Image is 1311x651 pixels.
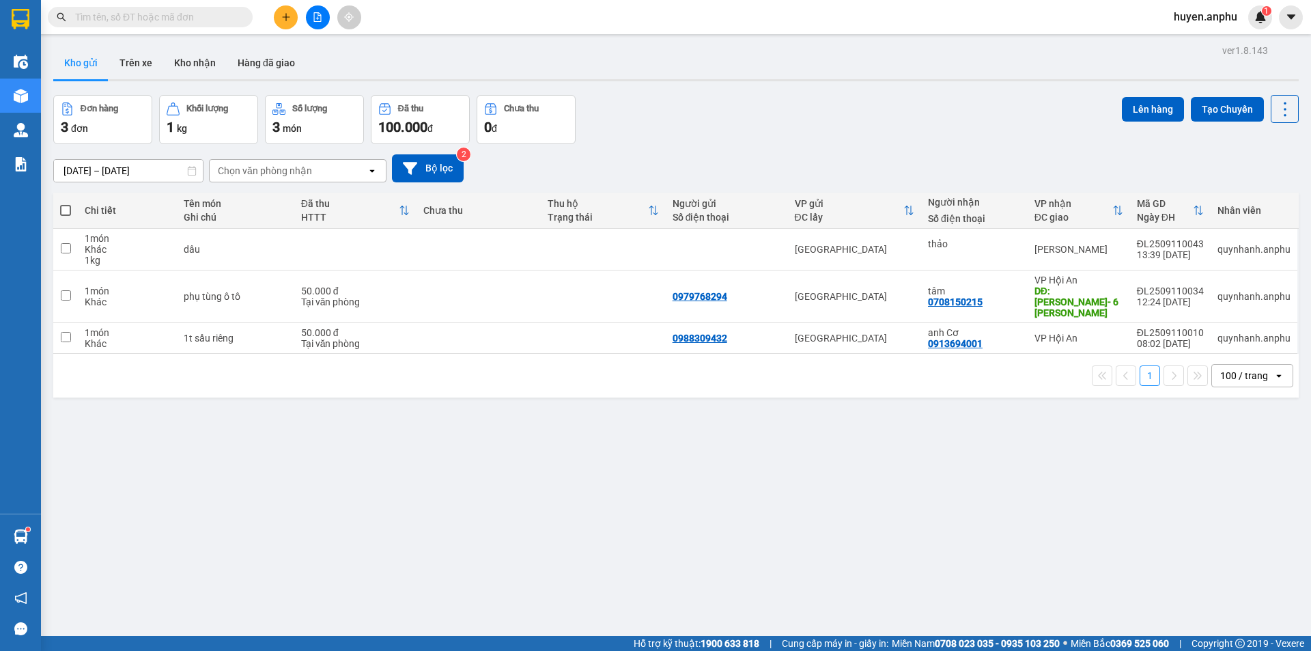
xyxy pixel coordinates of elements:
input: Select a date range. [54,160,203,182]
div: Người gửi [673,198,781,209]
div: Mã GD [1137,198,1193,209]
div: Số điện thoại [928,213,1021,224]
button: caret-down [1279,5,1303,29]
th: Toggle SortBy [788,193,921,229]
div: 13:39 [DATE] [1137,249,1204,260]
div: ver 1.8.143 [1222,43,1268,58]
svg: open [367,165,378,176]
div: 100 / trang [1220,369,1268,383]
div: Chưa thu [423,205,535,216]
div: Ngày ĐH [1137,212,1193,223]
span: 1 [1264,6,1269,16]
div: 1 món [85,327,170,338]
div: Thu hộ [548,198,648,209]
span: kg [177,123,187,134]
div: HTTT [301,212,399,223]
div: 1 món [85,286,170,296]
span: 1 [167,119,174,135]
button: Bộ lọc [392,154,464,182]
span: 3 [272,119,280,135]
div: quynhanh.anphu [1217,291,1291,302]
span: đ [492,123,497,134]
div: 0708150215 [928,296,983,307]
div: 0988309432 [673,333,727,344]
div: 0913694001 [928,338,983,349]
div: 0979768294 [673,291,727,302]
div: [GEOGRAPHIC_DATA] [795,244,914,255]
button: file-add [306,5,330,29]
div: Chưa thu [504,104,539,113]
div: VP nhận [1034,198,1112,209]
div: ĐL2509110010 [1137,327,1204,338]
span: 0 [484,119,492,135]
div: quynhanh.anphu [1217,333,1291,344]
div: Khác [85,296,170,307]
img: solution-icon [14,157,28,171]
span: | [1179,636,1181,651]
div: 12:24 [DATE] [1137,296,1204,307]
span: aim [344,12,354,22]
div: Tại văn phòng [301,296,410,307]
div: anh Cơ [928,327,1021,338]
div: dâu [184,244,287,255]
button: Khối lượng1kg [159,95,258,144]
sup: 1 [26,527,30,531]
div: 50.000 đ [301,286,410,296]
div: 1t sầu riêng [184,333,287,344]
button: plus [274,5,298,29]
img: warehouse-icon [14,89,28,103]
svg: open [1273,370,1284,381]
div: phụ tùng ô tô [184,291,287,302]
span: đơn [71,123,88,134]
strong: 1900 633 818 [701,638,759,649]
div: VP Hội An [1034,333,1123,344]
div: [GEOGRAPHIC_DATA] [795,291,914,302]
button: Số lượng3món [265,95,364,144]
span: ⚪️ [1063,641,1067,646]
div: Người nhận [928,197,1021,208]
th: Toggle SortBy [541,193,666,229]
button: Đơn hàng3đơn [53,95,152,144]
div: Chọn văn phòng nhận [218,164,312,178]
div: Đã thu [301,198,399,209]
span: search [57,12,66,22]
div: Đơn hàng [81,104,118,113]
div: Tên món [184,198,287,209]
sup: 1 [1262,6,1271,16]
div: 1 kg [85,255,170,266]
img: warehouse-icon [14,529,28,544]
button: Đã thu100.000đ [371,95,470,144]
span: Miền Nam [892,636,1060,651]
div: VP gửi [795,198,903,209]
img: warehouse-icon [14,123,28,137]
span: file-add [313,12,322,22]
span: đ [427,123,433,134]
button: Tạo Chuyến [1191,97,1264,122]
span: Miền Bắc [1071,636,1169,651]
div: Nhân viên [1217,205,1291,216]
div: Số điện thoại [673,212,781,223]
div: quynhanh.anphu [1217,244,1291,255]
div: [GEOGRAPHIC_DATA] [795,333,914,344]
span: notification [14,592,27,605]
span: copyright [1235,639,1245,648]
span: caret-down [1285,11,1297,23]
div: Khối lượng [186,104,228,113]
span: huyen.anphu [1163,8,1248,25]
button: 1 [1140,365,1160,386]
span: 3 [61,119,68,135]
sup: 2 [457,148,470,161]
button: Lên hàng [1122,97,1184,122]
img: icon-new-feature [1254,11,1267,23]
div: Số lượng [292,104,327,113]
div: tâm [928,286,1021,296]
button: aim [337,5,361,29]
div: Chi tiết [85,205,170,216]
div: Trạng thái [548,212,648,223]
div: Tại văn phòng [301,338,410,349]
div: Khác [85,244,170,255]
div: ĐL2509110034 [1137,286,1204,296]
button: Kho gửi [53,46,109,79]
th: Toggle SortBy [1130,193,1211,229]
div: ĐL2509110043 [1137,238,1204,249]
